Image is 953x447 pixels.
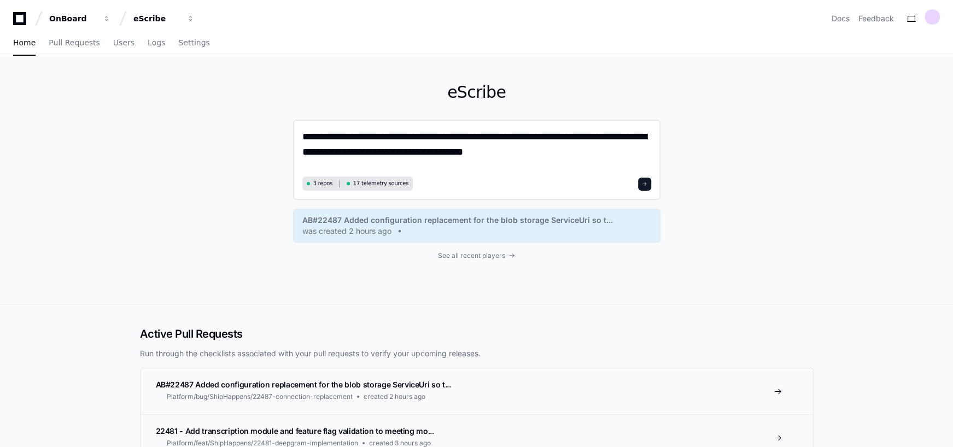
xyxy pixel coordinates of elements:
[438,251,505,260] span: See all recent players
[178,39,209,46] span: Settings
[302,215,613,226] span: AB#22487 Added configuration replacement for the blob storage ServiceUri so t...
[140,326,814,342] h2: Active Pull Requests
[113,39,135,46] span: Users
[364,392,425,401] span: created 2 hours ago
[13,39,36,46] span: Home
[49,13,96,24] div: OnBoard
[156,426,434,436] span: 22481 - Add transcription module and feature flag validation to meeting mo...
[832,13,850,24] a: Docs
[141,368,813,414] a: AB#22487 Added configuration replacement for the blob storage ServiceUri so t...Platform/bug/Ship...
[302,226,391,237] span: was created 2 hours ago
[148,39,165,46] span: Logs
[133,13,180,24] div: eScribe
[113,31,135,56] a: Users
[293,251,660,260] a: See all recent players
[167,392,353,401] span: Platform/bug/ShipHappens/22487-connection-replacement
[49,39,100,46] span: Pull Requests
[148,31,165,56] a: Logs
[313,179,333,187] span: 3 repos
[353,179,408,187] span: 17 telemetry sources
[45,9,115,28] button: OnBoard
[49,31,100,56] a: Pull Requests
[178,31,209,56] a: Settings
[13,31,36,56] a: Home
[302,215,651,237] a: AB#22487 Added configuration replacement for the blob storage ServiceUri so t...was created 2 hou...
[858,13,894,24] button: Feedback
[140,348,814,359] p: Run through the checklists associated with your pull requests to verify your upcoming releases.
[129,9,199,28] button: eScribe
[293,83,660,102] h1: eScribe
[156,380,451,389] span: AB#22487 Added configuration replacement for the blob storage ServiceUri so t...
